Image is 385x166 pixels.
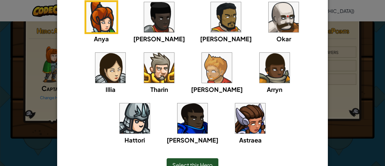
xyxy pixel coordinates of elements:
span: Hattori [125,136,145,144]
img: portrait.png [86,2,116,32]
img: portrait.png [202,53,232,83]
img: portrait.png [95,53,125,83]
img: portrait.png [177,103,208,133]
span: Arryn [267,86,282,93]
span: Tharin [150,86,168,93]
img: portrait.png [235,103,265,133]
img: portrait.png [269,2,299,32]
span: Anya [94,35,109,42]
span: [PERSON_NAME] [167,136,218,144]
span: Illia [106,86,115,93]
span: Okar [276,35,291,42]
img: portrait.png [120,103,150,133]
span: [PERSON_NAME] [133,35,185,42]
img: portrait.png [211,2,241,32]
span: [PERSON_NAME] [200,35,252,42]
span: Astraea [239,136,262,144]
img: portrait.png [144,53,174,83]
img: portrait.png [144,2,174,32]
img: portrait.png [260,53,290,83]
span: [PERSON_NAME] [191,86,243,93]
